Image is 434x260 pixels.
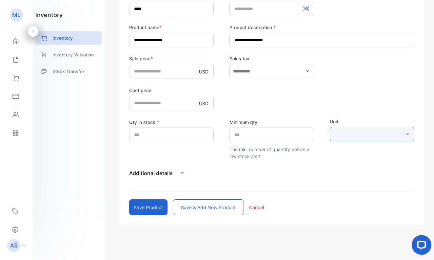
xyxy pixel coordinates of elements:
label: Unit [330,118,414,125]
label: Product name [129,24,214,31]
p: Inventory [52,34,73,41]
h1: inventory [35,10,63,19]
p: Additional details [129,169,173,177]
p: Stock Transfer [52,68,84,75]
label: Sales tax [229,55,314,62]
p: ML [12,11,21,19]
label: Qty in stock [129,119,214,126]
label: Cost price [129,87,214,94]
iframe: LiveChat chat widget [406,232,434,260]
label: Product description [229,24,414,31]
p: The min. number of quantity before a low stock alert [229,146,314,160]
a: Inventory Valuation [35,48,102,61]
label: Sale price [129,55,214,62]
p: Inventory Valuation [52,51,94,58]
p: USD [199,68,208,75]
a: Inventory [35,31,102,45]
p: USD [199,100,208,107]
p: AS [10,241,18,250]
p: Cancel [249,204,264,211]
a: Stock Transfer [35,65,102,78]
label: Minimum qty. [229,119,314,126]
button: Save product [129,199,168,215]
button: Save & add new product [173,199,244,215]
